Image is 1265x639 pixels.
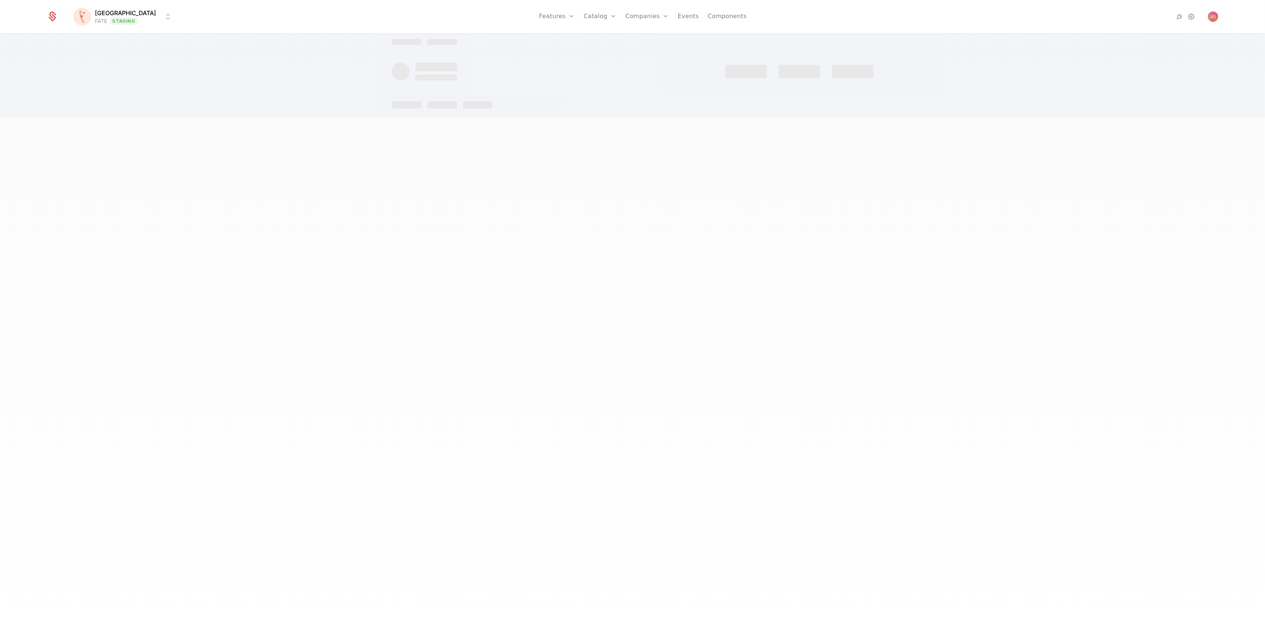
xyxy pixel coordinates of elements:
div: FATE [95,17,107,25]
span: [GEOGRAPHIC_DATA] [95,9,156,17]
a: Settings [1187,12,1196,21]
span: Staging [110,17,137,25]
img: Florence [73,8,91,26]
button: Select environment [76,9,172,25]
a: Integrations [1175,12,1184,21]
img: Jelena Obradovic [1208,11,1218,22]
button: Open user button [1208,11,1218,22]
